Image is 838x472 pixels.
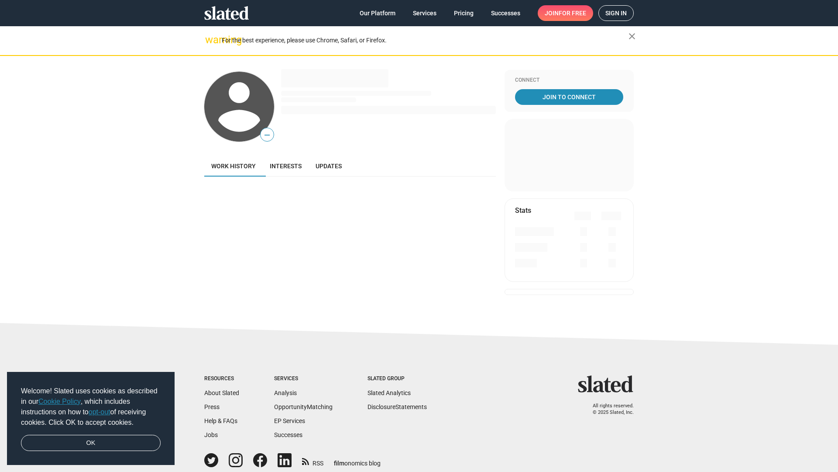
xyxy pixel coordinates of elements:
[491,5,520,21] span: Successes
[205,35,216,45] mat-icon: warning
[584,403,634,416] p: All rights reserved. © 2025 Slated, Inc.
[360,5,395,21] span: Our Platform
[274,389,297,396] a: Analysis
[309,156,349,177] a: Updates
[204,417,237,424] a: Help & FAQs
[538,5,593,21] a: Joinfor free
[204,403,220,410] a: Press
[89,408,110,416] a: opt-out
[545,5,586,21] span: Join
[274,375,333,382] div: Services
[406,5,443,21] a: Services
[274,403,333,410] a: OpportunityMatching
[367,375,427,382] div: Slated Group
[367,389,411,396] a: Slated Analytics
[204,389,239,396] a: About Slated
[261,129,274,141] span: —
[454,5,474,21] span: Pricing
[204,431,218,438] a: Jobs
[515,89,623,105] a: Join To Connect
[367,403,427,410] a: DisclosureStatements
[222,35,628,46] div: For the best experience, please use Chrome, Safari, or Firefox.
[274,417,305,424] a: EP Services
[598,5,634,21] a: Sign in
[263,156,309,177] a: Interests
[204,156,263,177] a: Work history
[316,163,342,170] span: Updates
[21,435,161,451] a: dismiss cookie message
[484,5,527,21] a: Successes
[447,5,481,21] a: Pricing
[21,386,161,428] span: Welcome! Slated uses cookies as described in our , which includes instructions on how to of recei...
[517,89,622,105] span: Join To Connect
[38,398,81,405] a: Cookie Policy
[302,454,323,468] a: RSS
[605,6,627,21] span: Sign in
[515,77,623,84] div: Connect
[627,31,637,42] mat-icon: close
[204,375,239,382] div: Resources
[334,452,381,468] a: filmonomics blog
[559,5,586,21] span: for free
[334,460,344,467] span: film
[211,163,256,170] span: Work history
[270,163,302,170] span: Interests
[515,206,531,215] mat-card-title: Stats
[7,372,175,465] div: cookieconsent
[353,5,402,21] a: Our Platform
[413,5,436,21] span: Services
[274,431,302,438] a: Successes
